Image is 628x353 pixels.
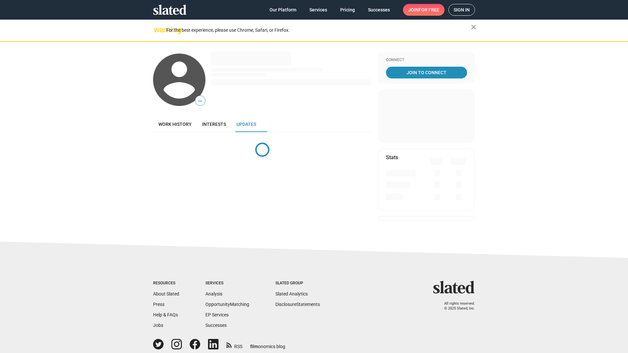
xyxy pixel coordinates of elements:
span: Join [408,4,439,16]
span: Work history [158,122,192,127]
a: About Slated [153,291,179,296]
a: Services [304,4,332,16]
a: Interests [197,116,231,132]
mat-icon: warning [154,26,162,34]
span: Services [309,4,327,16]
span: film [250,344,258,349]
a: Help & FAQs [153,312,178,317]
div: Services [205,281,249,286]
a: Press [153,302,165,307]
span: Pricing [340,4,355,16]
div: Connect [386,58,467,63]
a: Join To Connect [386,67,467,78]
span: Our Platform [270,4,296,16]
span: Updates [236,122,256,127]
span: Join To Connect [387,67,466,78]
a: DisclosureStatements [275,302,320,307]
a: Jobs [153,323,163,328]
a: Pricing [335,4,360,16]
mat-icon: close [470,23,478,31]
a: Slated Analytics [275,291,308,296]
a: Sign in [448,4,475,16]
a: Our Platform [264,4,302,16]
a: Updates [231,116,261,132]
a: OpportunityMatching [205,302,249,307]
a: Successes [205,323,227,328]
div: Slated Group [275,281,320,286]
a: Joinfor free [403,4,445,16]
span: — [195,97,205,105]
a: Work history [153,116,197,132]
a: EP Services [205,312,229,317]
a: Successes [363,4,395,16]
span: for free [419,4,439,16]
div: Resources [153,281,179,286]
p: All rights reserved. © 2025 Slated, Inc. [437,301,475,311]
a: Analysis [205,291,222,296]
div: For the best experience, please use Chrome, Safari, or Firefox. [166,26,471,35]
span: Sign in [454,4,470,15]
span: Successes [368,4,390,16]
a: filmonomics blog [250,338,285,350]
mat-card-title: Stats [386,154,398,161]
span: Interests [202,122,226,127]
a: RSS [226,340,242,350]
